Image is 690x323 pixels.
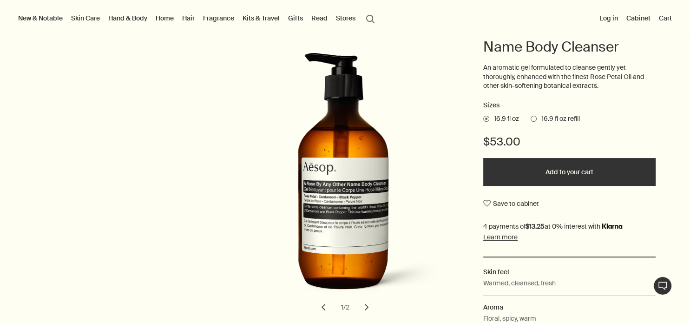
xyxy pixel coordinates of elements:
[483,302,656,312] h2: Aroma
[483,19,656,56] h1: A Rose By Any Other Name Body Cleanser
[483,63,656,91] p: An aromatic gel formulated to cleanse gently yet thoroughly, enhanced with the finest Rose Petal ...
[657,12,674,24] button: Cart
[16,12,65,24] button: New & Notable
[598,12,620,24] button: Log in
[154,12,176,24] a: Home
[653,277,672,295] button: Live Assistance
[313,297,334,317] button: previous slide
[241,12,282,24] a: Kits & Travel
[483,134,520,149] span: $53.00
[286,12,305,24] a: Gifts
[230,53,460,317] div: A Rose By Any Other Name Body Cleanser
[362,9,379,27] button: Open search
[244,53,449,306] img: Back of A Rose By Any Other Name Body Cleanser 500mL amber bottle with pump
[69,12,102,24] a: Skin Care
[483,267,656,277] h2: Skin feel
[624,12,652,24] a: Cabinet
[309,12,329,24] a: Read
[334,12,357,24] button: Stores
[489,114,519,124] span: 16.9 fl oz
[483,195,539,212] button: Save to cabinet
[106,12,149,24] a: Hand & Body
[201,12,236,24] a: Fragrance
[483,100,656,111] h2: Sizes
[537,114,580,124] span: 16.9 fl oz refill
[356,297,377,317] button: next slide
[483,158,656,186] button: Add to your cart - $53.00
[180,12,197,24] a: Hair
[483,278,556,288] p: Warmed, cleansed, fresh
